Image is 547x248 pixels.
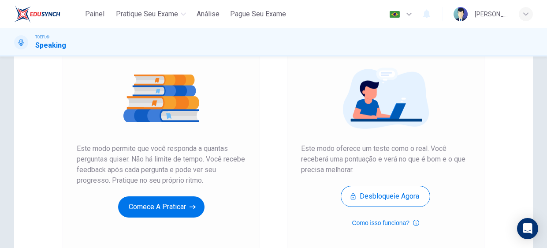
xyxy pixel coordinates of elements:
[301,143,470,175] span: Este modo oferece um teste como o real. Você receberá uma pontuação e verá no que é bom e o que p...
[118,196,205,218] button: Comece a praticar
[475,9,508,19] div: [PERSON_NAME] dos [PERSON_NAME]
[193,6,223,22] button: Análise
[77,143,246,186] span: Este modo permite que você responda a quantas perguntas quiser. Não há limite de tempo. Você rece...
[35,40,66,51] h1: Speaking
[85,9,104,19] span: Painel
[454,7,468,21] img: Profile picture
[14,5,81,23] a: EduSynch logo
[116,9,178,19] span: Pratique seu exame
[352,218,419,228] button: Como isso funciona?
[230,9,286,19] span: Pague Seu Exame
[197,9,220,19] span: Análise
[14,5,60,23] img: EduSynch logo
[341,186,430,207] button: Desbloqueie agora
[227,6,290,22] button: Pague Seu Exame
[112,6,190,22] button: Pratique seu exame
[81,6,109,22] button: Painel
[389,11,400,18] img: pt
[35,34,49,40] span: TOEFL®
[517,218,538,239] div: Open Intercom Messenger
